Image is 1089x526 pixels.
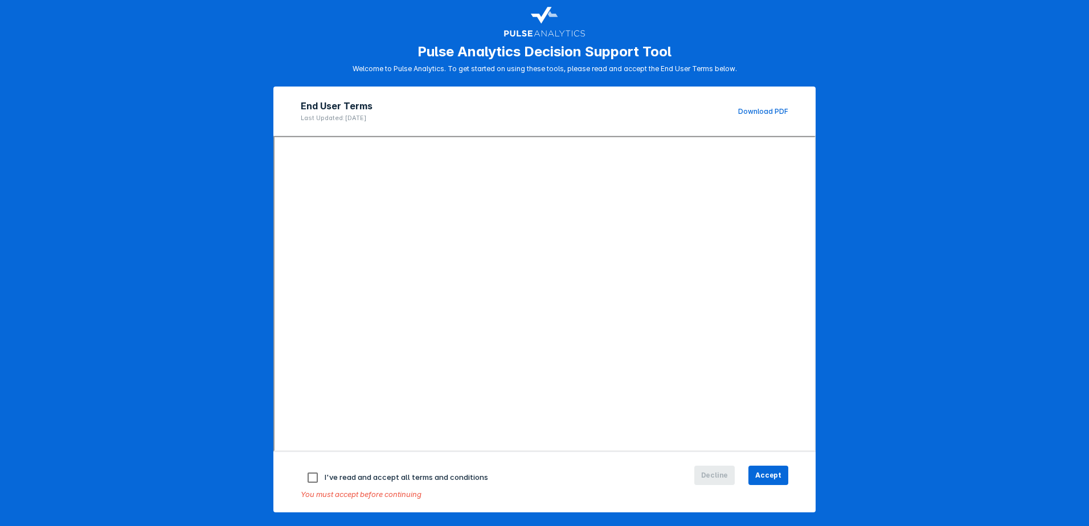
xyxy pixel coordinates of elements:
[748,466,788,485] button: Accept
[301,114,372,122] p: Last Updated: [DATE]
[301,100,372,112] h2: End User Terms
[417,43,672,60] h1: Pulse Analytics Decision Support Tool
[301,490,626,499] div: You must accept before continuing
[701,470,728,480] span: Decline
[353,64,737,73] p: Welcome to Pulse Analytics. To get started on using these tools, please read and accept the End U...
[738,107,788,116] a: Download PDF
[755,470,781,480] span: Accept
[325,472,488,482] span: I've read and accept all terms and conditions
[503,2,586,39] img: pulse-logo-user-terms.svg
[694,466,735,485] button: Decline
